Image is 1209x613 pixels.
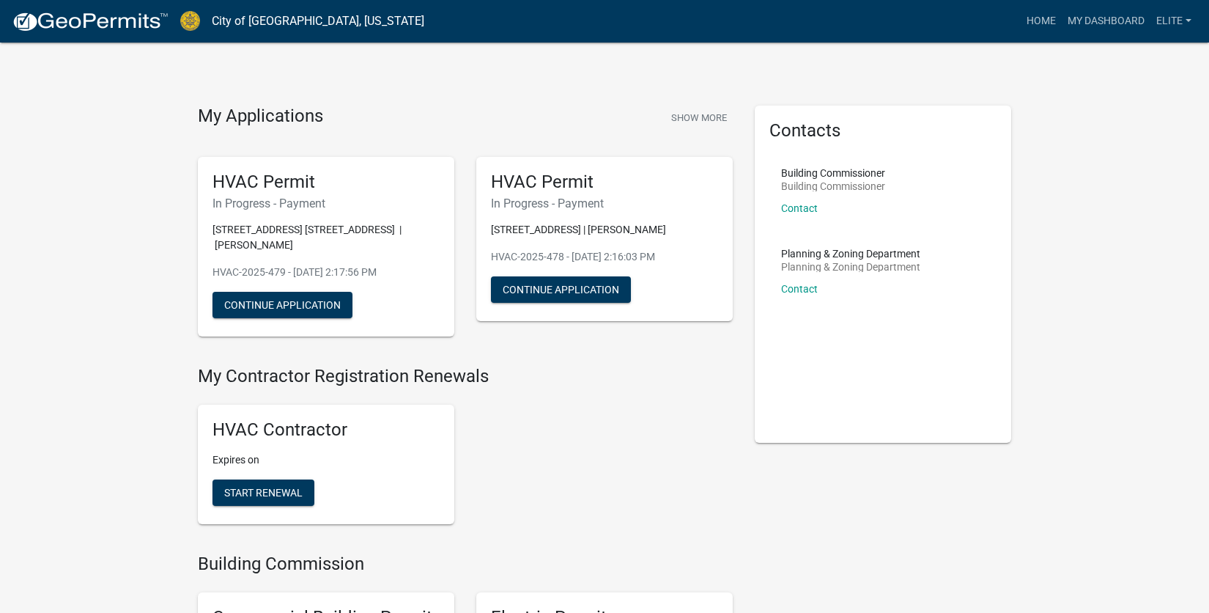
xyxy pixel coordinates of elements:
[781,181,885,191] p: Building Commissioner
[198,366,733,387] h4: My Contractor Registration Renewals
[198,554,733,575] h4: Building Commission
[491,276,631,303] button: Continue Application
[491,197,718,210] h6: In Progress - Payment
[212,292,352,318] button: Continue Application
[212,172,440,193] h5: HVAC Permit
[769,120,997,142] h5: Contacts
[781,249,920,259] p: Planning & Zoning Department
[781,168,885,178] p: Building Commissioner
[1062,7,1150,35] a: My Dashboard
[198,106,323,128] h4: My Applications
[491,249,718,265] p: HVAC-2025-478 - [DATE] 2:16:03 PM
[180,11,200,31] img: City of Jeffersonville, Indiana
[212,9,424,34] a: City of [GEOGRAPHIC_DATA], [US_STATE]
[781,283,818,295] a: Contact
[665,106,733,130] button: Show More
[212,480,314,506] button: Start Renewal
[212,197,440,210] h6: In Progress - Payment
[781,202,818,214] a: Contact
[491,172,718,193] h5: HVAC Permit
[198,366,733,536] wm-registration-list-section: My Contractor Registration Renewals
[212,265,440,280] p: HVAC-2025-479 - [DATE] 2:17:56 PM
[212,419,440,441] h5: HVAC Contractor
[1021,7,1062,35] a: Home
[1150,7,1197,35] a: Elite
[212,222,440,253] p: [STREET_ADDRESS] [STREET_ADDRESS] | [PERSON_NAME]
[781,262,920,272] p: Planning & Zoning Department
[212,452,440,468] p: Expires on
[491,222,718,238] p: [STREET_ADDRESS] | [PERSON_NAME]
[224,487,303,499] span: Start Renewal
